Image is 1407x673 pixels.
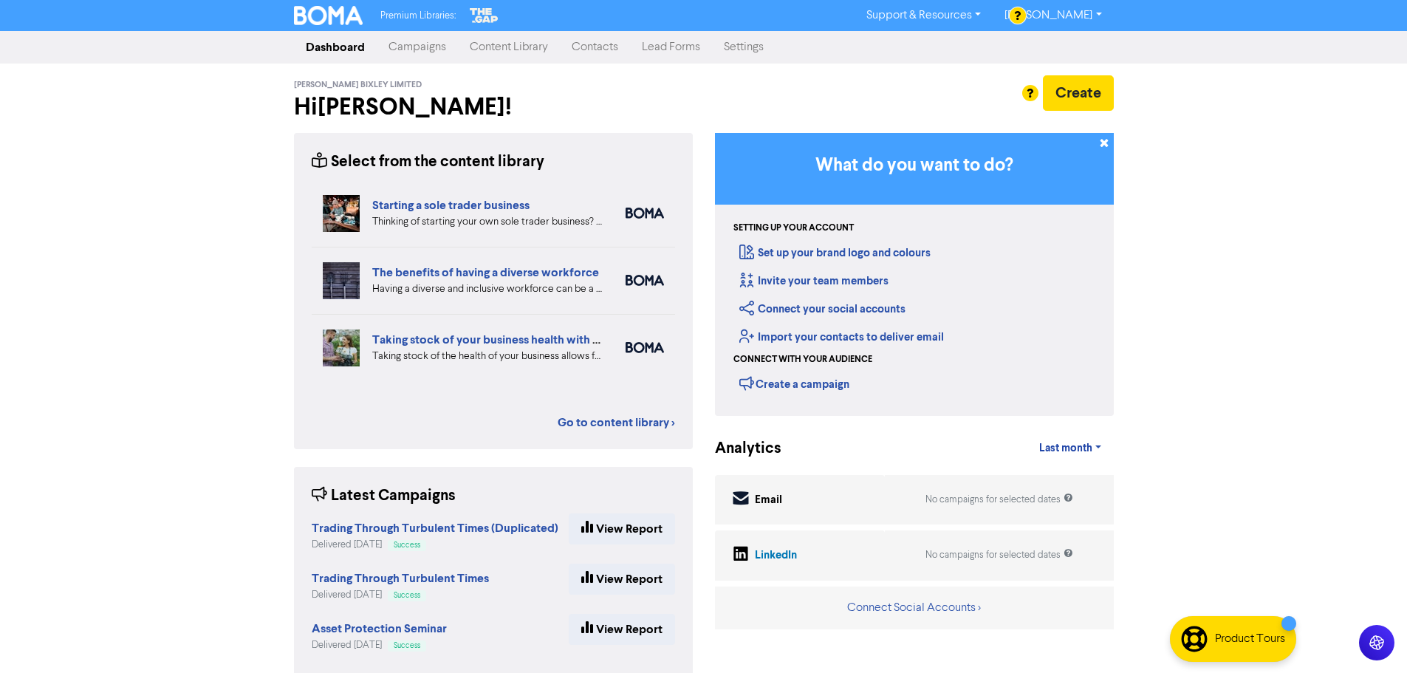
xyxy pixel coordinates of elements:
[739,302,906,316] a: Connect your social accounts
[715,437,763,460] div: Analytics
[626,342,664,353] img: boma_accounting
[560,33,630,62] a: Contacts
[739,246,931,260] a: Set up your brand logo and colours
[468,6,500,25] img: The Gap
[372,198,530,213] a: Starting a sole trader business
[733,222,854,235] div: Setting up your account
[394,642,420,649] span: Success
[569,564,675,595] a: View Report
[372,265,599,280] a: The benefits of having a diverse workforce
[1039,442,1092,455] span: Last month
[569,614,675,645] a: View Report
[626,275,664,286] img: boma
[312,624,447,635] a: Asset Protection Seminar
[372,349,603,364] div: Taking stock of the health of your business allows for more effective planning, early warning abo...
[312,571,489,586] strong: Trading Through Turbulent Times
[855,4,993,27] a: Support & Resources
[739,274,889,288] a: Invite your team members
[993,4,1113,27] a: [PERSON_NAME]
[294,93,693,121] h2: Hi [PERSON_NAME] !
[380,11,456,21] span: Premium Libraries:
[458,33,560,62] a: Content Library
[312,638,447,652] div: Delivered [DATE]
[630,33,712,62] a: Lead Forms
[294,6,363,25] img: BOMA Logo
[1333,602,1407,673] iframe: Chat Widget
[1043,75,1114,111] button: Create
[755,492,782,509] div: Email
[394,542,420,549] span: Success
[294,33,377,62] a: Dashboard
[755,547,797,564] div: LinkedIn
[312,521,558,536] strong: Trading Through Turbulent Times (Duplicated)
[626,208,664,219] img: boma
[377,33,458,62] a: Campaigns
[739,330,944,344] a: Import your contacts to deliver email
[312,151,544,174] div: Select from the content library
[737,155,1092,177] h3: What do you want to do?
[312,621,447,636] strong: Asset Protection Seminar
[312,573,489,585] a: Trading Through Turbulent Times
[569,513,675,544] a: View Report
[715,133,1114,416] div: Getting Started in BOMA
[925,493,1073,507] div: No campaigns for selected dates
[312,538,558,552] div: Delivered [DATE]
[925,548,1073,562] div: No campaigns for selected dates
[1027,434,1113,463] a: Last month
[372,332,623,347] a: Taking stock of your business health with ratios
[312,523,558,535] a: Trading Through Turbulent Times (Duplicated)
[312,588,489,602] div: Delivered [DATE]
[312,485,456,508] div: Latest Campaigns
[372,214,603,230] div: Thinking of starting your own sole trader business? The Sole Trader Toolkit from the Ministry of ...
[394,592,420,599] span: Success
[712,33,776,62] a: Settings
[372,281,603,297] div: Having a diverse and inclusive workforce can be a major boost for your business. We list four of ...
[846,598,982,618] button: Connect Social Accounts >
[558,414,675,431] a: Go to content library >
[739,372,849,394] div: Create a campaign
[733,353,872,366] div: Connect with your audience
[294,80,422,90] span: [PERSON_NAME] Bixley Limited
